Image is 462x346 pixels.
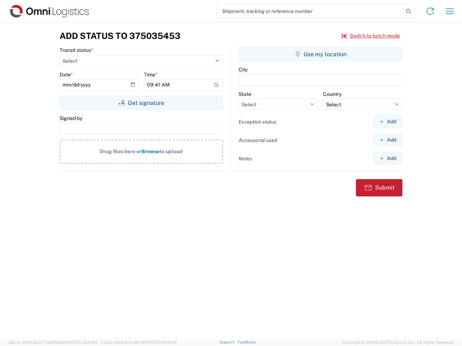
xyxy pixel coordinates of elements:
[237,340,256,344] a: Feedback
[373,152,402,165] button: Add
[239,66,248,73] label: City
[341,30,400,42] button: Switch to batch mode
[239,119,276,125] label: Exception status
[239,155,252,162] label: Notes
[101,340,176,345] span: Client: 2025.20.0-8b113f4
[239,91,251,97] label: State
[100,148,141,154] span: Drag files here or
[144,71,157,78] label: Time
[60,96,223,110] button: Get signature
[9,340,97,345] span: Server: 2025.20.0-710e05ee653
[148,340,176,345] span: [DATE] 10:16:38
[60,47,93,53] label: Transit status
[160,148,183,154] span: to upload
[239,47,402,61] button: Use my location
[356,179,402,196] button: Submit
[60,31,180,41] h3: Add Status to 375035453
[141,148,160,154] span: Browse
[219,340,237,344] a: Support
[217,4,404,18] input: Shipment, tracking or reference number
[373,133,402,147] button: Add
[60,115,82,121] label: Signed by
[239,137,277,143] label: Accessorial used
[60,71,73,78] label: Date
[342,339,453,346] span: Copyright © [DATE]-[DATE] Agistix Inc., All Rights Reserved
[323,91,341,97] label: Country
[373,115,402,128] button: Add
[68,340,97,345] span: [DATE] 09:51:04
